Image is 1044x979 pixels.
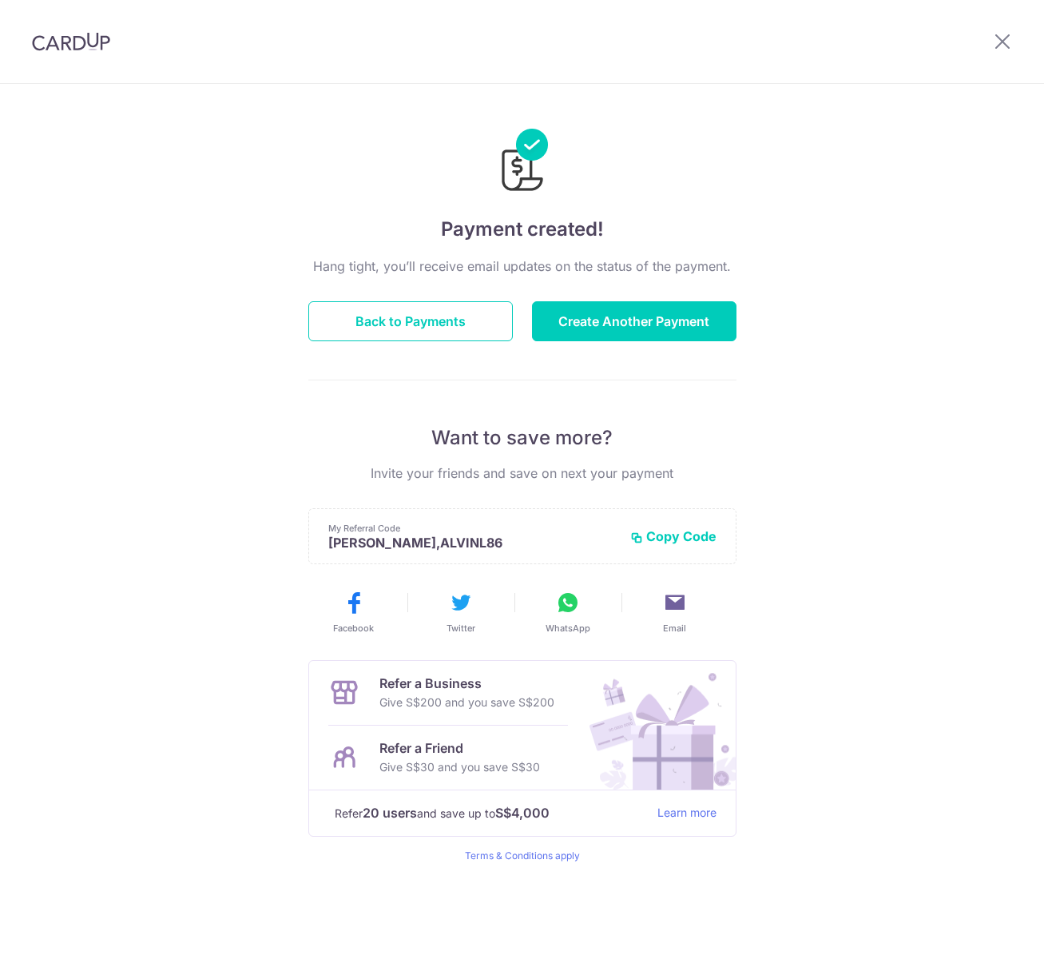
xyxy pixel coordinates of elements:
[308,215,736,244] h4: Payment created!
[379,674,554,693] p: Refer a Business
[308,301,513,341] button: Back to Payments
[414,590,508,635] button: Twitter
[307,590,401,635] button: Facebook
[497,129,548,196] img: Payments
[379,738,540,758] p: Refer a Friend
[546,622,590,635] span: WhatsApp
[328,522,617,535] p: My Referral Code
[495,803,550,822] strong: S$4,000
[574,661,736,790] img: Refer
[308,257,736,276] p: Hang tight, you’ll receive email updates on the status of the payment.
[628,590,722,635] button: Email
[663,622,686,635] span: Email
[335,803,645,823] p: Refer and save up to
[521,590,615,635] button: WhatsApp
[532,301,736,341] button: Create Another Payment
[363,803,417,822] strong: 20 users
[465,850,580,862] a: Terms & Conditions apply
[328,535,617,551] p: [PERSON_NAME],ALVINL86
[308,425,736,451] p: Want to save more?
[308,464,736,483] p: Invite your friends and save on next your payment
[333,622,374,635] span: Facebook
[32,32,110,51] img: CardUp
[657,803,717,823] a: Learn more
[447,622,475,635] span: Twitter
[379,758,540,777] p: Give S$30 and you save S$30
[379,693,554,712] p: Give S$200 and you save S$200
[630,528,717,544] button: Copy Code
